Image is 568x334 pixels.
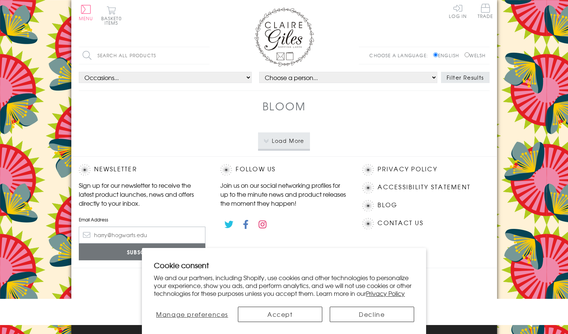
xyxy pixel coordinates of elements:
a: Trade [478,4,493,20]
input: Search all products [79,47,209,64]
span: Manage preferences [156,310,228,319]
a: Log In [449,4,467,18]
p: We and our partners, including Shopify, use cookies and other technologies to personalize your ex... [154,274,414,297]
button: Filter Results [441,72,490,83]
input: Search [202,47,209,64]
button: Decline [330,307,414,322]
label: Welsh [465,52,486,59]
p: Join us on our social networking profiles for up to the minute news and product releases the mome... [220,181,347,208]
a: Contact Us [378,218,423,228]
h2: Follow Us [220,164,347,175]
span: 0 items [105,15,122,26]
a: Privacy Policy [366,289,405,298]
input: Subscribe [79,243,206,260]
button: Load More [258,132,310,149]
span: Menu [79,15,93,22]
button: Accept [238,307,322,322]
a: Privacy Policy [378,164,437,174]
a: Blog [378,200,397,210]
label: Email Address [79,216,206,223]
label: English [433,52,463,59]
button: Menu [79,5,93,21]
input: harry@hogwarts.edu [79,227,206,243]
button: Basket0 items [101,6,122,25]
h1: Bloom [263,98,306,114]
input: Welsh [465,52,469,57]
img: Claire Giles Greetings Cards [254,7,314,67]
p: Choose a language: [369,52,432,59]
p: Sign up for our newsletter to receive the latest product launches, news and offers directly to yo... [79,181,206,208]
a: Accessibility Statement [378,182,471,192]
input: English [433,52,438,57]
h2: Cookie consent [154,260,414,270]
h2: Newsletter [79,164,206,175]
button: Manage preferences [154,307,230,322]
span: Trade [478,4,493,18]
